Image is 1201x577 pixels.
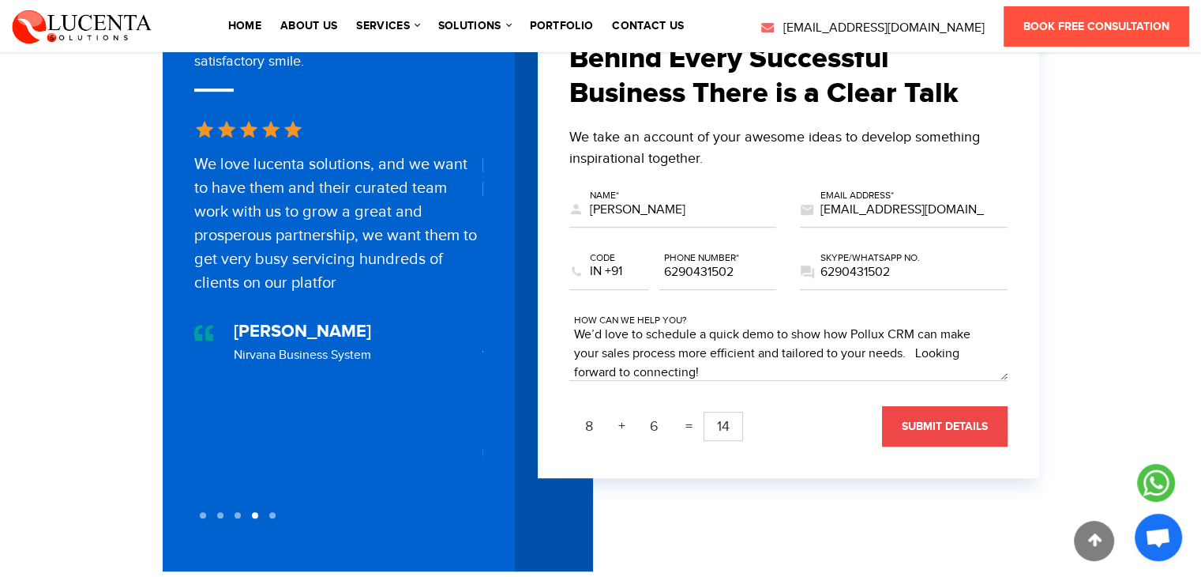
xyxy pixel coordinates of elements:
[1004,6,1189,47] a: Book Free Consultation
[569,126,1008,169] div: We take an account of your awesome ideas to develop something inspirational together.
[760,19,985,38] a: [EMAIL_ADDRESS][DOMAIN_NAME]
[234,346,371,365] div: Nirvana Business System
[530,21,594,32] a: portfolio
[12,8,152,44] img: Lucenta Solutions
[194,153,482,295] div: We love lucenta solutions, and we want to have them and their curated team work with us to grow a...
[234,319,371,345] div: [PERSON_NAME]
[902,420,988,433] span: submit details
[1023,20,1169,33] span: Book Free Consultation
[438,21,511,32] a: solutions
[677,414,700,439] span: =
[228,21,261,32] a: Home
[882,406,1008,447] button: submit details
[612,21,684,32] a: contact us
[569,42,1008,110] h2: Behind Every Successful Business There is a Clear Talk
[194,29,482,92] div: Our pride is when our customers give a 100% satisfactory smile.
[356,21,418,32] a: services
[280,21,337,32] a: About Us
[1135,514,1182,561] div: Open chat
[612,414,632,439] span: +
